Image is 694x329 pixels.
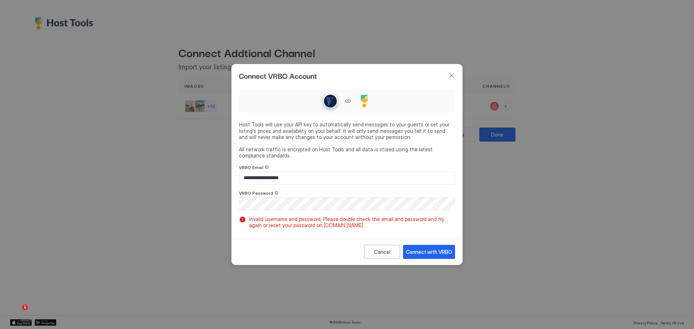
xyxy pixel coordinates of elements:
[249,216,452,229] span: Invalid username and password. Please double check the email and password and try again or reset ...
[239,198,455,210] input: Input Field
[403,245,455,259] button: Connect with VRBO
[22,304,28,310] span: 1
[239,70,317,81] span: Connect VRBO Account
[364,245,400,259] button: Cancel
[239,121,455,140] span: Host Tools will use your API key to automatically send messages to your guests or set your listin...
[239,146,455,159] span: All network traffic is encrypted on Host Tools and all data is stored using the latest compliance...
[239,172,455,184] input: Input Field
[374,248,390,256] div: Cancel
[7,304,25,322] iframe: Intercom live chat
[239,165,264,170] span: VRBO Email
[239,190,273,196] span: VRBO Password
[406,248,452,256] div: Connect with VRBO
